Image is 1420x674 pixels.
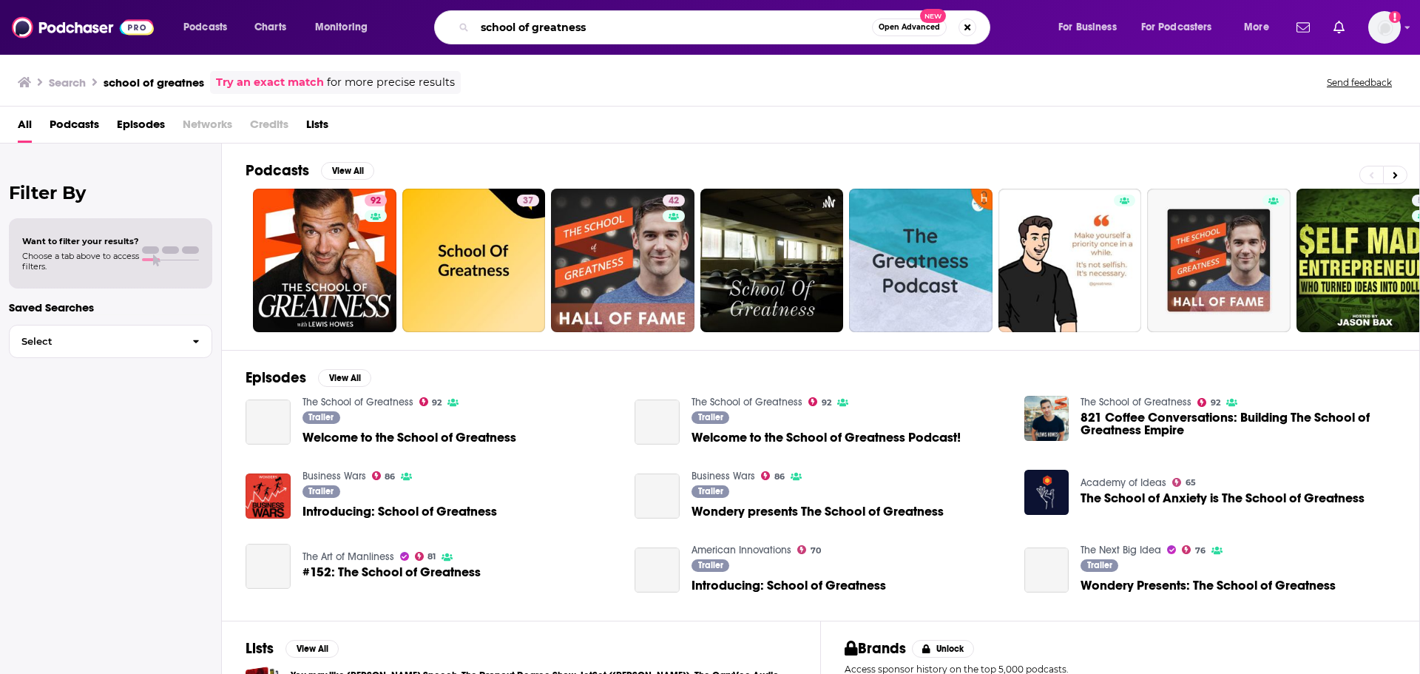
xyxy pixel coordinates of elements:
[872,18,947,36] button: Open AdvancedNew
[246,544,291,589] a: #152: The School of Greatness
[1172,478,1196,487] a: 65
[797,545,821,554] a: 70
[183,112,232,143] span: Networks
[306,112,328,143] a: Lists
[1081,396,1191,408] a: The School of Greatness
[308,487,334,496] span: Trailer
[822,400,831,406] span: 92
[302,396,413,408] a: The School of Greatness
[845,639,906,658] h2: Brands
[22,251,139,272] span: Choose a tab above to access filters.
[246,639,274,658] h2: Lists
[327,74,455,91] span: for more precise results
[635,474,680,519] a: Wondery presents The School of Greatness
[250,112,288,143] span: Credits
[698,487,723,496] span: Trailer
[22,236,139,246] span: Want to filter your results?
[1058,17,1117,38] span: For Business
[635,547,680,593] a: Introducing: School of Greatness
[1368,11,1401,44] img: User Profile
[50,112,99,143] span: Podcasts
[183,17,227,38] span: Podcasts
[246,161,374,180] a: PodcastsView All
[1368,11,1401,44] button: Show profile menu
[18,112,32,143] a: All
[415,552,436,561] a: 81
[302,505,497,518] span: Introducing: School of Greatness
[49,75,86,90] h3: Search
[1087,561,1112,570] span: Trailer
[302,550,394,563] a: The Art of Manliness
[1081,411,1396,437] a: 821 Coffee Conversations: Building The School of Greatness Empire
[246,639,339,658] a: ListsView All
[1186,479,1196,486] span: 65
[246,400,291,445] a: Welcome to the School of Greatness
[1132,16,1234,39] button: open menu
[698,561,723,570] span: Trailer
[12,13,154,41] a: Podchaser - Follow, Share and Rate Podcasts
[1368,11,1401,44] span: Logged in as SimonElement
[1081,579,1336,592] a: Wondery Presents: The School of Greatness
[663,195,685,206] a: 42
[385,474,395,480] span: 86
[246,161,309,180] h2: Podcasts
[321,162,374,180] button: View All
[1234,16,1288,39] button: open menu
[1081,492,1365,505] a: The School of Anxiety is The School of Greatness
[365,195,387,206] a: 92
[1081,544,1161,556] a: The Next Big Idea
[1024,470,1069,515] img: The School of Anxiety is The School of Greatness
[475,16,872,39] input: Search podcasts, credits, & more...
[1141,17,1212,38] span: For Podcasters
[669,194,679,209] span: 42
[315,17,368,38] span: Monitoring
[1024,396,1069,441] img: 821 Coffee Conversations: Building The School of Greatness Empire
[1322,76,1396,89] button: Send feedback
[432,400,442,406] span: 92
[246,368,306,387] h2: Episodes
[302,470,366,482] a: Business Wars
[1328,15,1350,40] a: Show notifications dropdown
[117,112,165,143] a: Episodes
[1081,476,1166,489] a: Academy of Ideas
[419,397,442,406] a: 92
[1182,545,1206,554] a: 76
[698,413,723,422] span: Trailer
[9,325,212,358] button: Select
[808,397,831,406] a: 92
[402,189,546,332] a: 37
[692,505,944,518] a: Wondery presents The School of Greatness
[308,413,334,422] span: Trailer
[692,544,791,556] a: American Innovations
[692,579,886,592] a: Introducing: School of Greatness
[246,368,371,387] a: EpisodesView All
[302,566,481,579] a: #152: The School of Greatness
[9,300,212,314] p: Saved Searches
[1048,16,1135,39] button: open menu
[692,431,961,444] a: Welcome to the School of Greatness Podcast!
[372,471,396,480] a: 86
[774,474,785,480] span: 86
[448,10,1004,44] div: Search podcasts, credits, & more...
[551,189,694,332] a: 42
[9,182,212,203] h2: Filter By
[912,640,975,658] button: Unlock
[1197,398,1220,407] a: 92
[285,640,339,658] button: View All
[254,17,286,38] span: Charts
[104,75,204,90] h3: school of greatnes
[427,553,436,560] span: 81
[302,431,516,444] a: Welcome to the School of Greatness
[920,9,947,23] span: New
